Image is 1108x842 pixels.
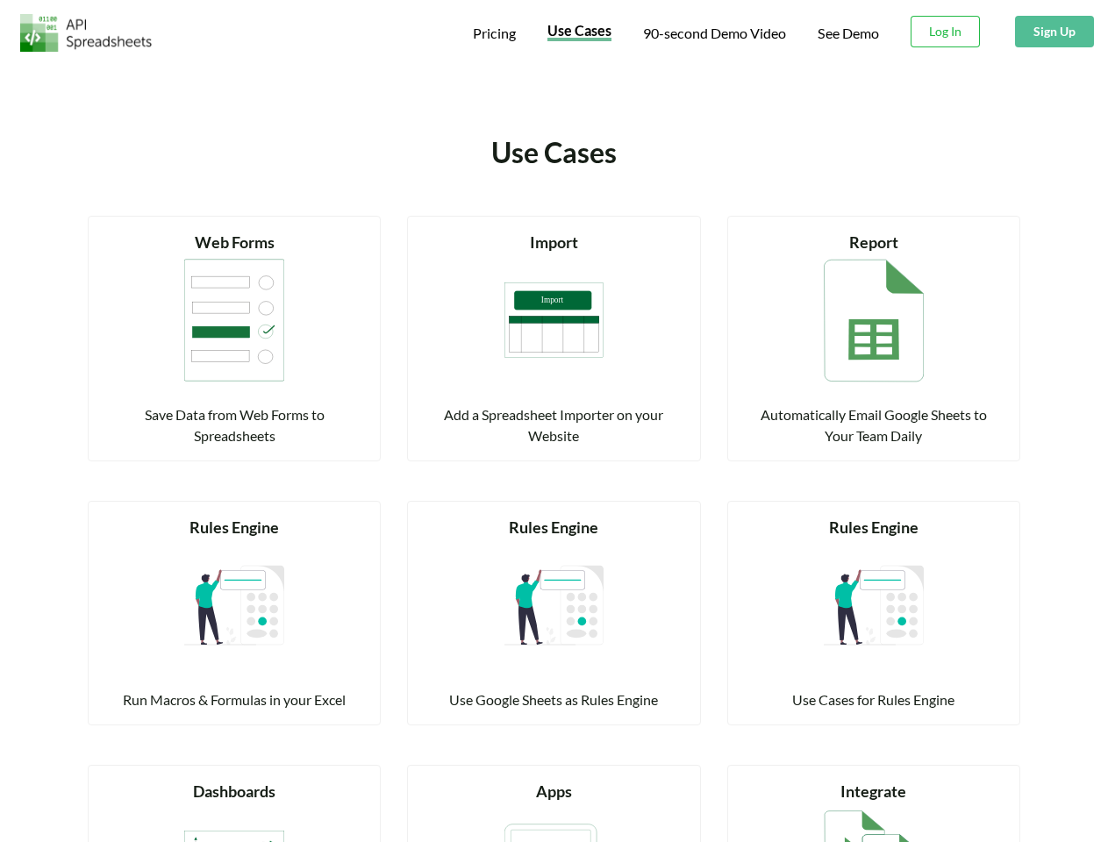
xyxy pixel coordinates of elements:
[1015,16,1094,47] button: Sign Up
[429,516,678,539] div: Rules Engine
[749,780,998,803] div: Integrate
[20,14,152,52] img: Logo.png
[110,404,359,446] div: Save Data from Web Forms to Spreadsheets
[824,539,924,671] img: Use Case
[429,231,678,254] div: Import
[184,539,284,671] img: Use Case
[110,231,359,254] div: Web Forms
[473,25,516,41] span: Pricing
[749,689,998,710] div: Use Cases for Rules Engine
[110,689,359,710] div: Run Macros & Formulas in your Excel
[824,254,924,386] img: Use Case
[429,404,678,446] div: Add a Spreadsheet Importer on your Website
[429,780,678,803] div: Apps
[749,231,998,254] div: Report
[547,22,611,39] span: Use Cases
[749,404,998,446] div: Automatically Email Google Sheets to Your Team Daily
[911,16,980,47] button: Log In
[818,25,879,43] a: See Demo
[327,132,781,174] div: Use Cases
[429,689,678,710] div: Use Google Sheets as Rules Engine
[110,516,359,539] div: Rules Engine
[504,539,604,671] img: Use Case
[184,254,284,386] img: Use Case
[643,26,786,40] span: 90-second Demo Video
[110,780,359,803] div: Dashboards
[749,516,998,539] div: Rules Engine
[504,254,604,386] img: Use Case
